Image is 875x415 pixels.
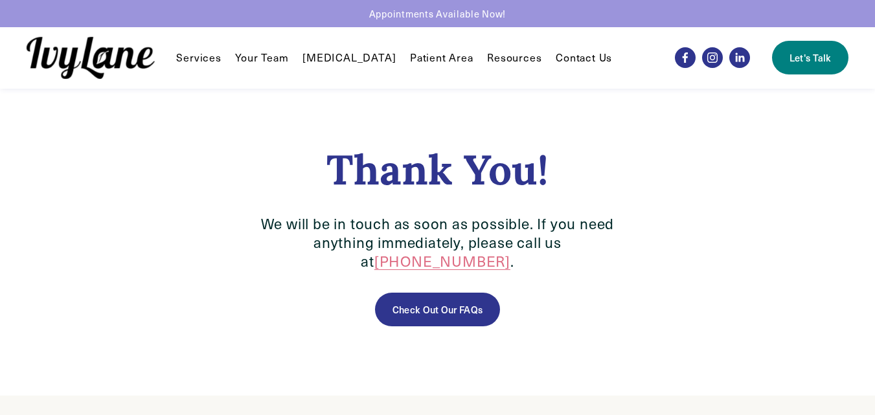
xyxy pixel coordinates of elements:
a: [MEDICAL_DATA] [302,50,396,65]
a: Facebook [675,47,696,68]
a: LinkedIn [729,47,750,68]
span: Resources [487,51,541,65]
h1: Thank You! [244,146,632,194]
span: Services [176,51,221,65]
img: Ivy Lane Counseling &mdash; Therapy that works for you [27,37,155,79]
a: Your Team [235,50,288,65]
a: Let's Talk [772,41,848,74]
a: Check out our FAQs [375,293,500,326]
a: [PHONE_NUMBER] [374,251,510,271]
p: We will be in touch as soon as possible. If you need anything immediately, please call us at . [244,214,632,271]
a: Contact Us [556,50,612,65]
a: Instagram [702,47,723,68]
a: Patient Area [410,50,473,65]
a: folder dropdown [176,50,221,65]
a: folder dropdown [487,50,541,65]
